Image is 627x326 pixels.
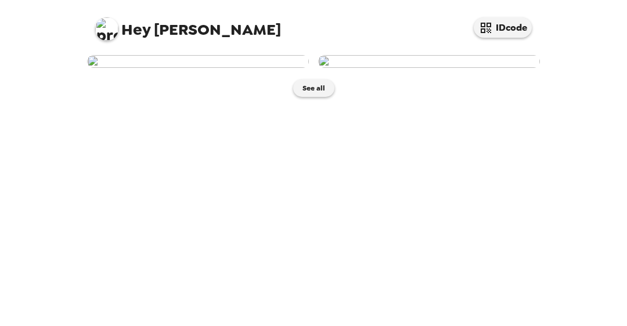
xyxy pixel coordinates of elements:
[87,55,309,68] img: user-274563
[121,19,150,40] span: Hey
[95,17,118,41] img: profile pic
[293,79,334,97] button: See all
[474,17,532,38] button: IDcode
[318,55,540,68] img: user-274557
[95,12,281,38] span: [PERSON_NAME]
